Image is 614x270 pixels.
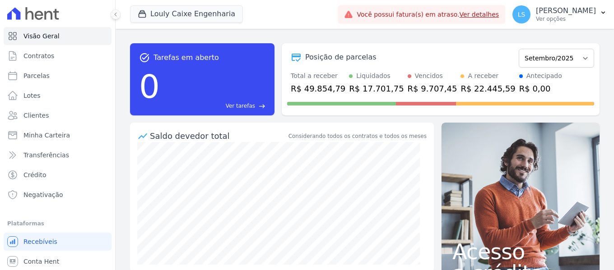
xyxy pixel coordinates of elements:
[526,71,562,81] div: Antecipado
[505,2,614,27] button: LS [PERSON_NAME] Ver opções
[357,10,499,19] span: Você possui fatura(s) em atraso.
[4,186,112,204] a: Negativação
[259,103,265,110] span: east
[356,71,391,81] div: Liquidados
[150,130,287,142] div: Saldo devedor total
[468,71,498,81] div: A receber
[4,146,112,164] a: Transferências
[4,87,112,105] a: Lotes
[23,131,70,140] span: Minha Carteira
[226,102,255,110] span: Ver tarefas
[4,27,112,45] a: Visão Geral
[23,91,41,100] span: Lotes
[23,237,57,246] span: Recebíveis
[4,106,112,124] a: Clientes
[288,132,427,140] div: Considerando todos os contratos e todos os meses
[153,52,219,63] span: Tarefas em aberto
[23,111,49,120] span: Clientes
[4,233,112,251] a: Recebíveis
[291,71,345,81] div: Total a receber
[23,32,60,41] span: Visão Geral
[23,71,50,80] span: Parcelas
[7,218,108,229] div: Plataformas
[291,82,345,95] div: R$ 49.854,79
[519,82,562,95] div: R$ 0,00
[4,47,112,65] a: Contratos
[23,190,63,199] span: Negativação
[23,257,59,266] span: Conta Hent
[460,82,515,95] div: R$ 22.445,59
[4,126,112,144] a: Minha Carteira
[460,11,499,18] a: Ver detalhes
[408,82,457,95] div: R$ 9.707,45
[163,102,265,110] a: Ver tarefas east
[23,151,69,160] span: Transferências
[139,63,160,110] div: 0
[518,11,526,18] span: LS
[536,6,596,15] p: [PERSON_NAME]
[349,82,404,95] div: R$ 17.701,75
[536,15,596,23] p: Ver opções
[23,51,54,60] span: Contratos
[130,5,243,23] button: Louly Caixe Engenharia
[452,241,589,262] span: Acesso
[4,166,112,184] a: Crédito
[23,170,47,179] span: Crédito
[139,52,150,63] span: task_alt
[415,71,443,81] div: Vencidos
[305,52,377,63] div: Posição de parcelas
[4,67,112,85] a: Parcelas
